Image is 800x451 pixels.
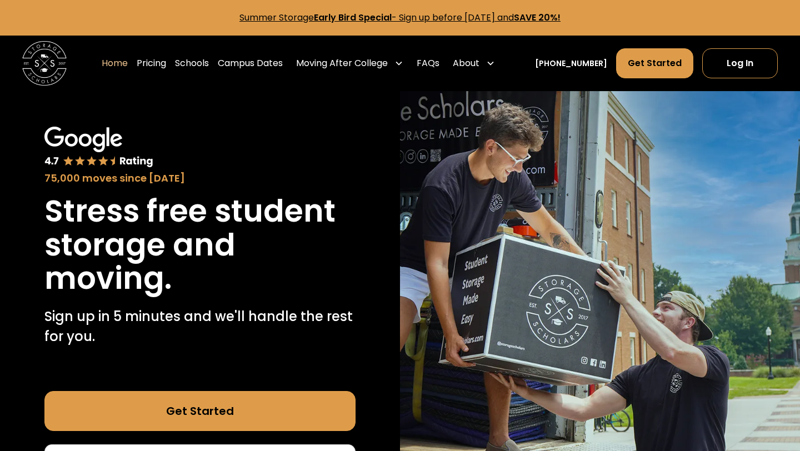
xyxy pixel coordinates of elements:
a: home [22,41,67,86]
img: Google 4.7 star rating [44,127,153,168]
img: Storage Scholars main logo [22,41,67,86]
a: Summer StorageEarly Bird Special- Sign up before [DATE] andSAVE 20%! [239,11,561,24]
a: Pricing [137,48,166,79]
a: [PHONE_NUMBER] [535,58,607,69]
p: Sign up in 5 minutes and we'll handle the rest for you. [44,307,356,347]
strong: Early Bird Special [314,11,392,24]
div: 75,000 moves since [DATE] [44,171,356,186]
div: About [448,48,499,79]
a: Get Started [616,48,693,78]
a: Home [102,48,128,79]
a: FAQs [417,48,439,79]
h1: Stress free student storage and moving. [44,194,356,295]
div: Moving After College [292,48,408,79]
a: Schools [175,48,209,79]
a: Get Started [44,391,356,431]
a: Log In [702,48,778,78]
div: Moving After College [296,57,388,70]
strong: SAVE 20%! [514,11,561,24]
div: About [453,57,479,70]
a: Campus Dates [218,48,283,79]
